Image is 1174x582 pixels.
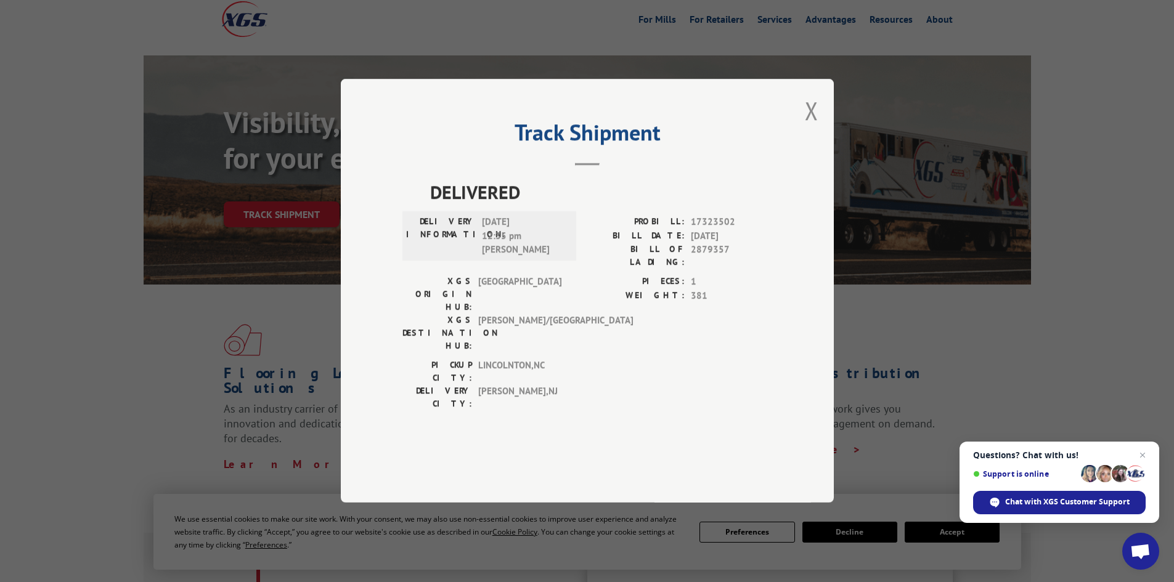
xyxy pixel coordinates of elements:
[402,359,472,385] label: PICKUP CITY:
[691,216,772,230] span: 17323502
[478,359,561,385] span: LINCOLNTON , NC
[478,275,561,314] span: [GEOGRAPHIC_DATA]
[478,314,561,353] span: [PERSON_NAME]/[GEOGRAPHIC_DATA]
[587,275,685,289] label: PIECES:
[805,94,818,127] button: Close modal
[402,385,472,411] label: DELIVERY CITY:
[973,491,1146,514] div: Chat with XGS Customer Support
[691,275,772,289] span: 1
[691,289,772,303] span: 381
[402,314,472,353] label: XGS DESTINATION HUB:
[587,229,685,243] label: BILL DATE:
[1005,496,1130,507] span: Chat with XGS Customer Support
[587,216,685,230] label: PROBILL:
[478,385,561,411] span: [PERSON_NAME] , NJ
[1135,448,1150,463] span: Close chat
[402,275,472,314] label: XGS ORIGIN HUB:
[402,124,772,147] h2: Track Shipment
[406,216,476,257] label: DELIVERY INFORMATION:
[430,179,772,206] span: DELIVERED
[691,229,772,243] span: [DATE]
[587,289,685,303] label: WEIGHT:
[973,469,1077,479] span: Support is online
[587,243,685,269] label: BILL OF LADING:
[1122,533,1159,570] div: Open chat
[973,450,1146,460] span: Questions? Chat with us!
[482,216,565,257] span: [DATE] 12:35 pm [PERSON_NAME]
[691,243,772,269] span: 2879357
